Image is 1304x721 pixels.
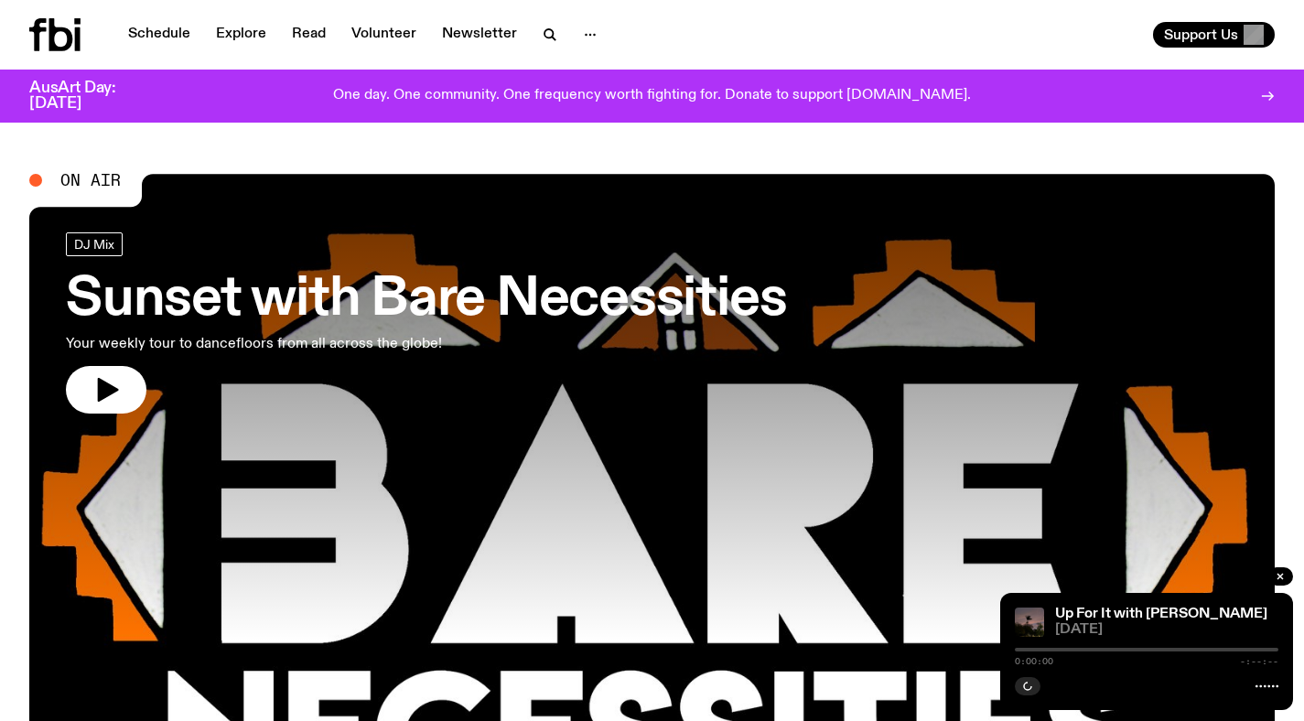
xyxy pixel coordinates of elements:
span: On Air [60,172,121,188]
p: One day. One community. One frequency worth fighting for. Donate to support [DOMAIN_NAME]. [333,88,971,104]
span: [DATE] [1055,623,1278,637]
a: Up For It with [PERSON_NAME] [1055,607,1267,621]
a: Sunset with Bare NecessitiesYour weekly tour to dancefloors from all across the globe! [66,232,786,414]
p: Your weekly tour to dancefloors from all across the globe! [66,333,534,355]
button: Support Us [1153,22,1275,48]
h3: Sunset with Bare Necessities [66,274,786,326]
a: Volunteer [340,22,427,48]
a: Schedule [117,22,201,48]
span: 0:00:00 [1015,657,1053,666]
a: Newsletter [431,22,528,48]
a: Explore [205,22,277,48]
a: DJ Mix [66,232,123,256]
h3: AusArt Day: [DATE] [29,81,146,112]
span: DJ Mix [74,237,114,251]
span: Support Us [1164,27,1238,43]
span: -:--:-- [1240,657,1278,666]
a: Read [281,22,337,48]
